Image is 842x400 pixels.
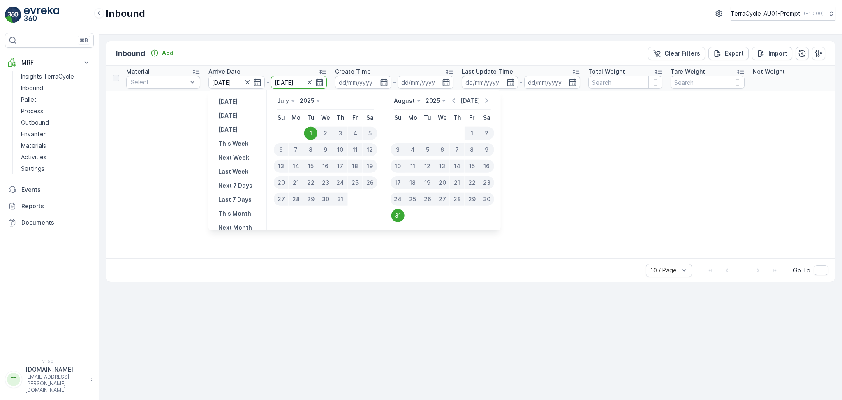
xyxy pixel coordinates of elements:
[450,176,465,189] div: 21
[391,160,405,173] div: 10
[218,153,249,162] p: Next Week
[215,139,252,149] button: This Week
[363,176,377,189] div: 26
[335,67,371,76] p: Create Time
[333,176,348,189] div: 24
[435,143,450,156] div: 6
[21,219,90,227] p: Documents
[289,110,303,125] th: Monday
[318,193,333,206] div: 30
[274,160,289,173] div: 13
[21,95,37,104] p: Pallet
[215,223,255,233] button: Next Month
[804,10,824,17] p: ( +10:00 )
[465,143,479,156] div: 8
[420,110,435,125] th: Tuesday
[218,112,238,120] p: [DATE]
[731,9,800,18] p: TerraCycle-AU01-Prompt
[318,127,333,140] div: 2
[435,160,450,173] div: 13
[465,193,479,206] div: 29
[215,167,252,177] button: Last Week
[215,153,252,163] button: Next Week
[318,176,333,189] div: 23
[405,176,420,189] div: 18
[420,193,435,206] div: 26
[215,195,255,205] button: Last 7 Days
[5,7,21,23] img: logo
[274,143,289,156] div: 6
[479,193,494,206] div: 30
[289,160,303,173] div: 14
[793,266,810,274] span: Go To
[303,176,318,189] div: 22
[21,202,90,210] p: Reports
[218,223,252,232] p: Next Month
[391,193,405,206] div: 24
[274,110,289,125] th: Sunday
[5,54,94,71] button: MRF
[289,193,303,206] div: 28
[363,160,377,173] div: 19
[465,176,479,189] div: 22
[208,76,265,89] input: dd/mm/yyyy
[18,128,94,140] a: Envanter
[131,78,187,86] p: Select
[21,84,43,92] p: Inbound
[520,77,523,87] p: -
[420,160,435,173] div: 12
[218,167,248,176] p: Last Week
[465,160,479,173] div: 15
[391,209,405,222] div: 31
[25,374,86,393] p: [EMAIL_ADDRESS][PERSON_NAME][DOMAIN_NAME]
[80,37,88,44] p: ⌘B
[708,47,749,60] button: Export
[318,160,333,173] div: 16
[18,117,94,128] a: Outbound
[218,181,252,190] p: Next 7 Days
[588,76,662,89] input: Search
[398,76,454,89] input: dd/mm/yyyy
[215,209,254,219] button: This Month
[21,165,44,173] p: Settings
[303,193,318,206] div: 29
[215,181,256,191] button: Next 7 Days
[479,160,494,173] div: 16
[435,193,450,206] div: 27
[333,110,348,125] th: Thursday
[479,110,494,125] th: Saturday
[450,193,465,206] div: 28
[664,49,700,58] p: Clear Filters
[768,49,787,58] p: Import
[731,7,835,21] button: TerraCycle-AU01-Prompt(+10:00)
[274,193,289,206] div: 27
[391,176,405,189] div: 17
[405,143,420,156] div: 4
[5,214,94,231] a: Documents
[24,7,59,23] img: logo_light-DOdMpM7g.png
[18,163,94,174] a: Settings
[479,143,494,156] div: 9
[318,143,333,156] div: 9
[21,186,90,194] p: Events
[348,176,363,189] div: 25
[25,365,86,374] p: [DOMAIN_NAME]
[208,67,241,76] p: Arrive Date
[271,76,327,89] input: dd/mm/yyyy
[21,130,46,138] p: Envanter
[671,76,745,89] input: Search
[725,49,744,58] p: Export
[333,160,348,173] div: 17
[266,77,269,87] p: -
[348,127,363,140] div: 4
[348,110,363,125] th: Friday
[21,142,46,150] p: Materials
[465,127,479,140] div: 1
[405,193,420,206] div: 25
[363,143,377,156] div: 12
[462,67,513,76] p: Last Update Time
[215,97,241,107] button: Yesterday
[303,110,318,125] th: Tuesday
[289,143,303,156] div: 7
[435,176,450,189] div: 20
